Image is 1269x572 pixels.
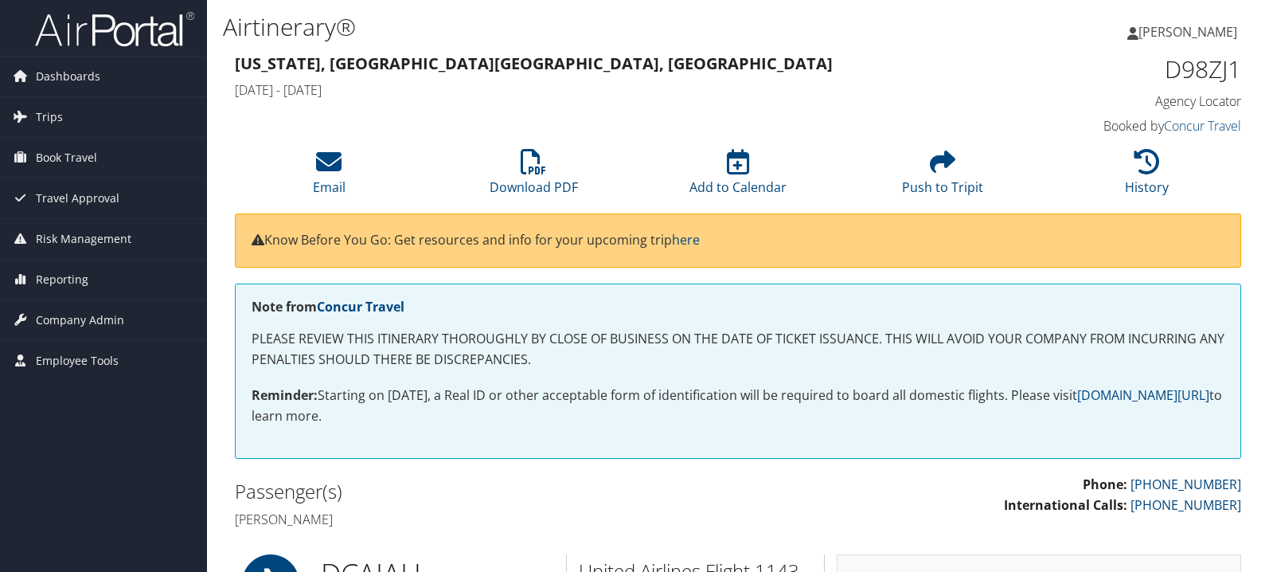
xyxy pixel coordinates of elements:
[36,138,97,178] span: Book Travel
[313,158,346,196] a: Email
[36,219,131,259] span: Risk Management
[252,386,1224,426] p: Starting on [DATE], a Real ID or other acceptable form of identification will be required to boar...
[36,300,124,340] span: Company Admin
[490,158,578,196] a: Download PDF
[235,478,726,505] h2: Passenger(s)
[1127,8,1253,56] a: [PERSON_NAME]
[36,260,88,300] span: Reporting
[1077,386,1209,404] a: [DOMAIN_NAME][URL]
[252,329,1224,370] p: PLEASE REVIEW THIS ITINERARY THOROUGHLY BY CLOSE OF BUSINESS ON THE DATE OF TICKET ISSUANCE. THIS...
[1130,496,1241,514] a: [PHONE_NUMBER]
[1004,496,1127,514] strong: International Calls:
[1125,158,1169,196] a: History
[1083,476,1127,493] strong: Phone:
[252,298,404,315] strong: Note from
[1164,117,1241,135] a: Concur Travel
[223,10,910,44] h1: Airtinerary®
[235,511,726,528] h4: [PERSON_NAME]
[902,158,983,196] a: Push to Tripit
[36,57,100,96] span: Dashboards
[235,81,984,99] h4: [DATE] - [DATE]
[36,178,119,218] span: Travel Approval
[1008,117,1242,135] h4: Booked by
[689,158,787,196] a: Add to Calendar
[1138,23,1237,41] span: [PERSON_NAME]
[252,230,1224,251] p: Know Before You Go: Get resources and info for your upcoming trip
[1130,476,1241,493] a: [PHONE_NUMBER]
[235,53,833,74] strong: [US_STATE], [GEOGRAPHIC_DATA] [GEOGRAPHIC_DATA], [GEOGRAPHIC_DATA]
[36,341,119,381] span: Employee Tools
[36,97,63,137] span: Trips
[317,298,404,315] a: Concur Travel
[672,231,700,249] a: here
[1008,92,1242,110] h4: Agency Locator
[252,386,318,404] strong: Reminder:
[35,10,194,48] img: airportal-logo.png
[1008,53,1242,86] h1: D98ZJ1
